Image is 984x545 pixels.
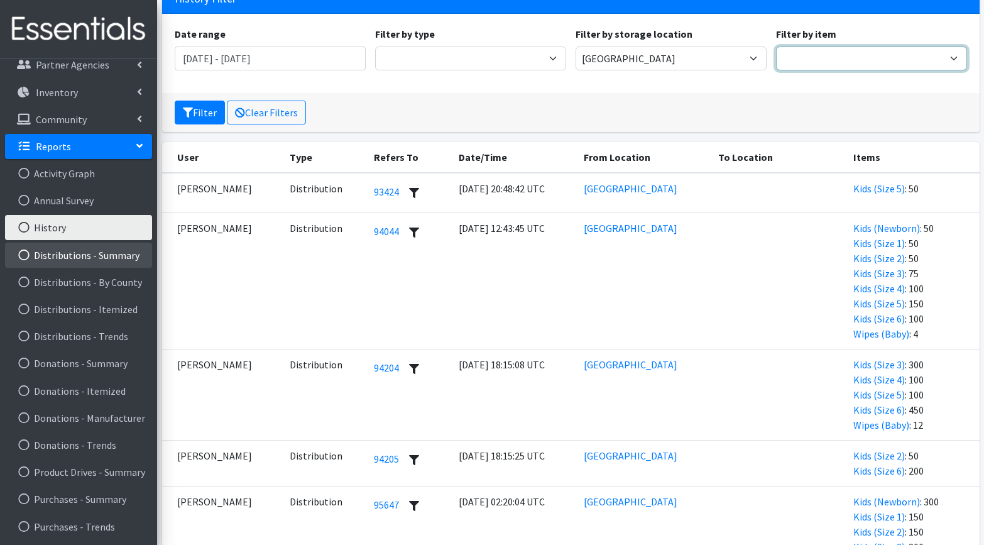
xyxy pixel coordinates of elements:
a: Distributions - Summary [5,243,152,268]
a: Product Drives - Summary [5,460,152,485]
a: Kids (Size 4) [853,373,905,386]
a: 95647 [374,498,399,511]
label: Date range [175,26,226,41]
a: 94044 [374,225,399,238]
th: Items [846,142,980,173]
a: Kids (Size 6) [853,312,905,325]
label: Filter by item [776,26,836,41]
td: [DATE] 18:15:25 UTC [451,440,576,486]
a: History [5,215,152,240]
a: Kids (Size 3) [853,358,905,371]
th: Type [282,142,366,173]
a: Community [5,107,152,132]
th: From Location [576,142,711,173]
a: Kids (Newborn) [853,495,920,508]
a: Kids (Size 5) [853,297,905,310]
a: Activity Graph [5,161,152,186]
a: Wipes (Baby) [853,328,909,340]
a: Distributions - By County [5,270,152,295]
td: [PERSON_NAME] [162,349,283,440]
a: Kids (Size 2) [853,449,905,462]
th: Refers To [366,142,451,173]
a: [GEOGRAPHIC_DATA] [584,449,677,462]
th: Date/Time [451,142,576,173]
input: January 1, 2011 - December 31, 2011 [175,47,366,70]
a: Distributions - Itemized [5,297,152,322]
p: Reports [36,140,71,153]
a: Donations - Summary [5,351,152,376]
a: Inventory [5,80,152,105]
a: Kids (Size 5) [853,182,905,195]
a: Donations - Trends [5,432,152,458]
td: Internal Event ID: 68679 [282,173,366,213]
td: [PERSON_NAME] [162,212,283,349]
a: Donations - Manufacturer [5,405,152,431]
a: Kids (Size 5) [853,388,905,401]
p: Partner Agencies [36,58,109,71]
td: [PERSON_NAME] [162,173,283,213]
a: Kids (Size 3) [853,267,905,280]
td: : 50 : 200 [846,440,980,486]
a: Kids (Size 6) [853,404,905,416]
button: Filter [175,101,225,124]
a: Partner Agencies [5,52,152,77]
a: [GEOGRAPHIC_DATA] [584,182,677,195]
a: [GEOGRAPHIC_DATA] [584,358,677,371]
a: [GEOGRAPHIC_DATA] [584,222,677,234]
p: Community [36,113,87,126]
td: : 300 : 100 : 100 : 450 : 12 [846,349,980,440]
th: To Location [711,142,845,173]
td: Internal Event ID: 69839 [282,212,366,349]
a: Wipes (Baby) [853,419,909,431]
a: Kids (Size 4) [853,282,905,295]
a: Annual Survey [5,188,152,213]
a: Purchases - Summary [5,487,152,512]
img: HumanEssentials [5,8,152,50]
a: 94205 [374,453,399,465]
a: Kids (Size 6) [853,465,905,477]
a: Kids (Size 1) [853,510,905,523]
a: Donations - Itemized [5,378,152,404]
td: [PERSON_NAME] [162,440,283,486]
a: Distributions - Trends [5,324,152,349]
label: Filter by storage location [576,26,692,41]
p: Inventory [36,86,78,99]
td: : 50 [846,173,980,213]
a: Purchases - Trends [5,514,152,539]
td: Internal Event ID: 70123 [282,440,366,486]
a: 93424 [374,185,399,198]
a: Reports [5,134,152,159]
a: Kids (Size 2) [853,252,905,265]
td: : 50 : 50 : 50 : 75 : 100 : 150 : 100 : 4 [846,212,980,349]
a: Kids (Size 1) [853,237,905,250]
a: [GEOGRAPHIC_DATA] [584,495,677,508]
a: 94204 [374,361,399,374]
a: Clear Filters [227,101,306,124]
td: [DATE] 20:48:42 UTC [451,173,576,213]
th: User [162,142,283,173]
td: [DATE] 12:43:45 UTC [451,212,576,349]
a: Kids (Newborn) [853,222,920,234]
label: Filter by type [375,26,435,41]
td: [DATE] 18:15:08 UTC [451,349,576,440]
a: Kids (Size 2) [853,526,905,538]
td: Internal Event ID: 70122 [282,349,366,440]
